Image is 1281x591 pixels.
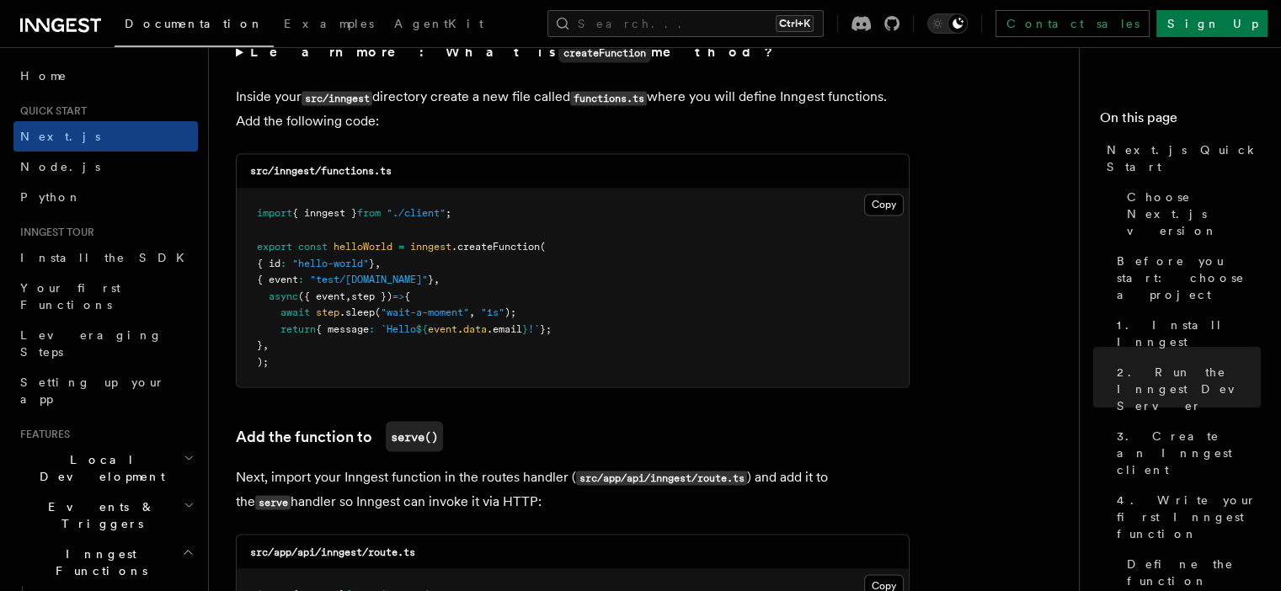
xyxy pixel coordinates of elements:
[13,539,198,586] button: Inngest Functions
[528,322,540,334] span: !`
[13,428,70,441] span: Features
[386,421,443,451] code: serve()
[280,257,286,269] span: :
[13,273,198,320] a: Your first Functions
[404,290,410,301] span: {
[298,290,345,301] span: ({ event
[1117,364,1261,414] span: 2. Run the Inngest Dev Server
[927,13,968,34] button: Toggle dark mode
[250,165,392,177] code: src/inngest/functions.ts
[387,207,446,219] span: "./client"
[1110,421,1261,485] a: 3. Create an Inngest client
[20,67,67,84] span: Home
[13,546,182,579] span: Inngest Functions
[1120,182,1261,246] a: Choose Next.js version
[1110,357,1261,421] a: 2. Run the Inngest Dev Server
[13,492,198,539] button: Events & Triggers
[236,465,910,514] p: Next, import your Inngest function in the routes handler ( ) and add it to the handler so Inngest...
[13,121,198,152] a: Next.js
[302,91,372,105] code: src/inngest
[381,322,416,334] span: `Hello
[115,5,274,47] a: Documentation
[257,240,292,252] span: export
[339,306,375,317] span: .sleep
[236,421,443,451] a: Add the function toserve()
[558,44,651,62] code: createFunction
[434,273,440,285] span: ,
[428,322,457,334] span: event
[20,160,100,173] span: Node.js
[280,306,310,317] span: await
[776,15,814,32] kbd: Ctrl+K
[1156,10,1268,37] a: Sign Up
[1100,135,1261,182] a: Next.js Quick Start
[13,498,184,532] span: Events & Triggers
[13,61,198,91] a: Home
[487,322,522,334] span: .email
[446,207,451,219] span: ;
[257,338,263,350] span: }
[292,207,357,219] span: { inngest }
[20,251,195,264] span: Install the SDK
[236,85,910,133] p: Inside your directory create a new file called where you will define Inngest functions. Add the f...
[540,322,552,334] span: };
[13,242,198,273] a: Install the SDK
[576,471,747,485] code: src/app/api/inngest/route.ts
[1117,317,1261,350] span: 1. Install Inngest
[357,207,381,219] span: from
[375,306,381,317] span: (
[20,130,100,143] span: Next.js
[13,445,198,492] button: Local Development
[1110,310,1261,357] a: 1. Install Inngest
[392,290,404,301] span: =>
[125,17,264,30] span: Documentation
[13,367,198,414] a: Setting up your app
[398,240,404,252] span: =
[236,40,910,65] summary: Learn more: What iscreateFunctionmethod?
[257,273,298,285] span: { event
[394,17,483,30] span: AgentKit
[269,290,298,301] span: async
[570,91,647,105] code: functions.ts
[381,306,469,317] span: "wait-a-moment"
[257,257,280,269] span: { id
[1127,189,1261,239] span: Choose Next.js version
[13,451,184,485] span: Local Development
[540,240,546,252] span: (
[351,290,392,301] span: step })
[263,338,269,350] span: ,
[20,328,163,359] span: Leveraging Steps
[250,546,415,557] code: src/app/api/inngest/route.ts
[522,322,528,334] span: }
[504,306,516,317] span: );
[1110,485,1261,549] a: 4. Write your first Inngest function
[316,306,339,317] span: step
[255,495,291,509] code: serve
[451,240,540,252] span: .createFunction
[1107,141,1261,175] span: Next.js Quick Start
[334,240,392,252] span: helloWorld
[463,322,487,334] span: data
[369,257,375,269] span: }
[469,306,475,317] span: ,
[369,322,375,334] span: :
[345,290,351,301] span: ,
[457,322,463,334] span: .
[13,104,87,118] span: Quick start
[284,17,374,30] span: Examples
[292,257,369,269] span: "hello-world"
[1110,246,1261,310] a: Before you start: choose a project
[257,355,269,367] span: );
[20,190,82,204] span: Python
[547,10,824,37] button: Search...Ctrl+K
[1117,253,1261,303] span: Before you start: choose a project
[310,273,428,285] span: "test/[DOMAIN_NAME]"
[280,322,316,334] span: return
[375,257,381,269] span: ,
[1117,428,1261,478] span: 3. Create an Inngest client
[410,240,451,252] span: inngest
[20,281,120,311] span: Your first Functions
[13,152,198,182] a: Node.js
[13,320,198,367] a: Leveraging Steps
[1117,492,1261,542] span: 4. Write your first Inngest function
